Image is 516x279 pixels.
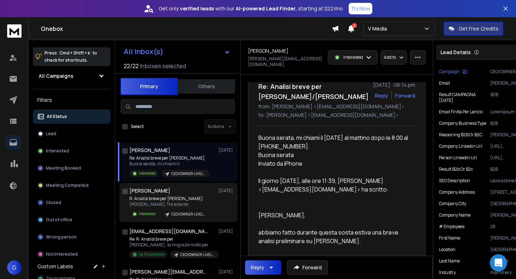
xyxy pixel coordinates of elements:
[33,144,110,158] button: Interested
[349,3,372,14] button: Try Now
[124,62,139,70] span: 22 / 22
[46,234,77,240] p: Wrong person
[178,79,235,94] button: Others
[58,49,91,57] span: Cmd + Shift + k
[245,260,281,275] button: Reply
[258,176,410,202] blockquote: Il giorno [DATE], alle ore 11:39, [PERSON_NAME] <[EMAIL_ADDRESS][DOMAIN_NAME]> ha scritto:
[44,49,97,64] p: Press to check for shortcuts.
[219,228,235,234] p: [DATE]
[46,251,78,257] p: Not Interested
[159,5,343,12] p: Get only with our starting at $22/mo
[248,47,288,55] h1: [PERSON_NAME]
[439,80,450,86] p: Email
[368,25,390,32] p: V Media
[373,81,415,89] p: [DATE] : 08:14 pm
[120,78,178,95] button: Primary
[129,196,210,202] p: R: Analisi breve per [PERSON_NAME]
[129,202,210,207] p: [PERSON_NAME], Tra le tante
[395,92,415,99] div: Forward
[352,23,357,28] span: 2
[171,212,206,217] p: CEO/OWNER-LIVELLO 3 - CONSAPEVOLE DEL PROBLEMA-PERSONALIZZAZIONI TARGET A-TEST 1
[33,109,110,124] button: All Status
[118,44,236,59] button: All Inbox(s)
[139,211,156,217] p: Interested
[439,224,464,230] p: # Employees
[439,235,460,241] p: First Name
[33,127,110,141] button: Lead
[444,22,503,36] button: Get Free Credits
[375,92,388,99] button: Reply
[440,49,471,56] p: Lead Details
[180,252,215,257] p: CEO/OWNER-LIVELLO 3 - CONSAPEVOLE DEL PROBLEMA-PERSONALIZZAZIONI TARGET A-TEST 1
[219,269,235,275] p: [DATE]
[287,260,328,275] button: Forward
[439,247,455,252] p: location
[439,120,486,126] p: Company Business Type
[46,148,69,154] p: Interested
[129,242,215,248] p: [PERSON_NAME], la ringrazio molto per
[33,247,110,261] button: Not Interested
[258,103,415,110] p: from: [PERSON_NAME] <[EMAIL_ADDRESS][DOMAIN_NAME]>
[248,56,324,67] p: [PERSON_NAME][EMAIL_ADDRESS][DOMAIN_NAME]
[7,24,21,38] img: logo
[33,230,110,244] button: Wrong person
[39,72,73,80] h1: All Campaigns
[139,171,156,176] p: Interested
[439,166,473,172] p: Result b2b or b2c
[384,55,396,60] p: Add to
[33,195,110,210] button: Closed
[46,131,56,137] p: Lead
[129,228,208,235] h1: [EMAIL_ADDRESS][DOMAIN_NAME]
[131,124,144,129] label: Select
[129,147,170,154] h1: [PERSON_NAME]
[33,213,110,227] button: Out of office
[258,112,415,119] p: to: [PERSON_NAME] <[EMAIL_ADDRESS][DOMAIN_NAME]>
[46,200,61,205] p: Closed
[439,69,468,75] button: Campaign
[219,188,235,194] p: [DATE]
[46,165,81,171] p: Meeting Booked
[439,92,491,103] p: Result CAMPAGNA [DATE]
[33,178,110,193] button: Meeting Completed
[46,183,89,188] p: Meeting Completed
[129,155,210,161] p: Re: Analisi breve per [PERSON_NAME]
[439,189,475,195] p: Company Address
[439,109,483,115] p: email finita per lancio
[439,69,460,75] p: Campaign
[258,81,369,101] h1: Re: Analisi breve per [PERSON_NAME]/[PERSON_NAME]
[219,147,235,153] p: [DATE]
[258,159,410,168] div: Inviato da iPhone
[439,212,470,218] p: Company Name
[439,155,477,161] p: Person Linkedin Url
[490,254,507,271] div: Open Intercom Messenger
[33,95,110,105] h3: Filters
[46,217,72,223] p: Out of office
[459,25,498,32] p: Get Free Credits
[439,270,456,275] p: industry
[7,260,21,275] button: G
[47,114,67,119] p: All Status
[439,258,460,264] p: Last Name
[33,161,110,175] button: Meeting Booked
[140,62,186,70] h3: Inboxes selected
[124,48,163,55] h1: All Inbox(s)
[33,69,110,83] button: All Campaigns
[171,171,206,176] p: CEO/OWNER-LIVELLO 3 - CONSAPEVOLE DEL PROBLEMA-PERSONALIZZAZIONI TARGET A-TEST 1
[439,201,466,207] p: Company City
[439,178,470,184] p: SEO Description
[139,252,164,257] p: Da Ricontattare
[180,5,214,12] strong: verified leads
[129,236,215,242] p: Re: R: Analisi breve per
[129,161,210,167] p: Buona serata, mi chiami il
[343,55,363,60] p: Interested
[129,268,208,275] h1: [PERSON_NAME][EMAIL_ADDRESS][DOMAIN_NAME]
[236,5,297,12] strong: AI-powered Lead Finder,
[439,143,482,149] p: Company Linkedin Url
[439,132,482,138] p: Reasoning B2B or B2C
[251,264,264,271] div: Reply
[41,24,332,33] h1: Onebox
[351,5,370,12] p: Try Now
